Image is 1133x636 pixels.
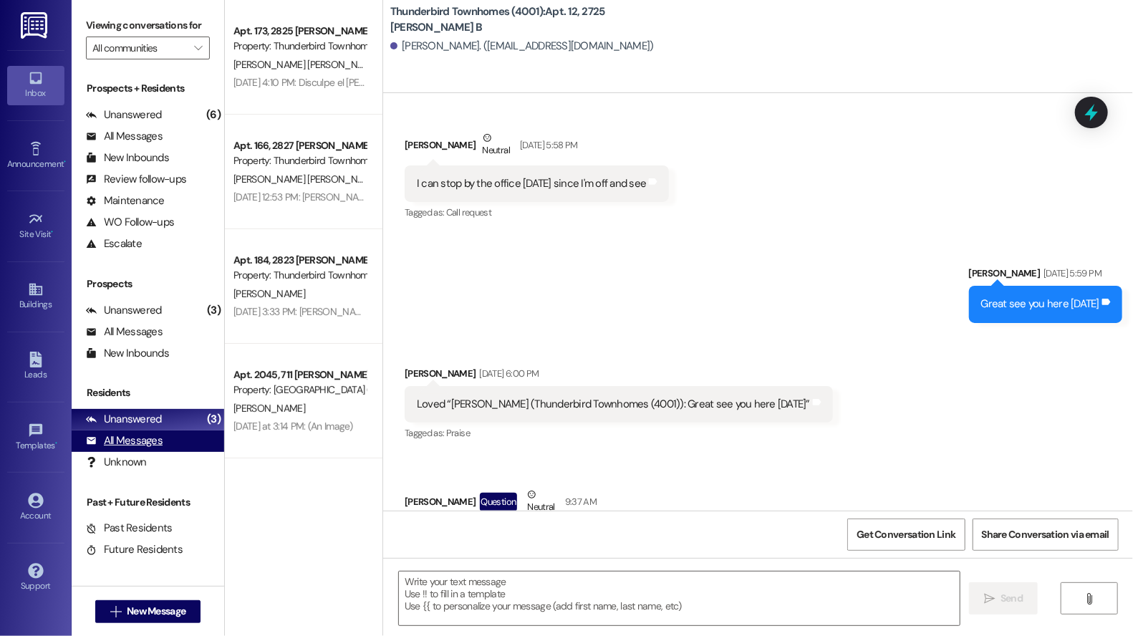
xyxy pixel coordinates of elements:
div: [DATE] 5:59 PM [1040,266,1101,281]
div: New Inbounds [86,346,169,361]
div: Tagged as: [405,423,833,443]
a: Support [7,559,64,597]
div: Residents [72,385,224,400]
span: Send [1001,591,1023,606]
div: Unanswered [86,303,162,318]
div: [DATE] 12:53 PM: [PERSON_NAME]. Muchisimas gracias. Ya gestionamos la instalacion para este proxi... [233,191,791,203]
span: • [64,157,66,167]
div: WO Follow-ups [86,215,174,230]
button: Send [969,582,1038,615]
div: New Inbounds [86,150,169,165]
div: (3) [203,299,224,322]
div: Property: Thunderbird Townhomes (4001) [233,268,366,283]
div: [DATE] 4:10 PM: Disculpe el [PERSON_NAME] acondicionado no está enfriando me lo puede checar maña... [233,76,828,89]
span: [PERSON_NAME] [PERSON_NAME] [233,173,383,185]
div: [DATE] 3:33 PM: [PERSON_NAME]! 😊 [233,305,387,318]
span: Praise [446,427,470,439]
span: [PERSON_NAME] [233,287,305,300]
span: • [52,227,54,237]
div: 9:37 AM [561,494,597,509]
div: Loved “[PERSON_NAME] (Thunderbird Townhomes (4001)): Great see you here [DATE]” [417,397,810,412]
button: Get Conversation Link [847,519,965,551]
span: [PERSON_NAME] [PERSON_NAME] [233,58,379,71]
div: I can stop by the office [DATE] since I'm off and see [417,176,646,191]
div: [PERSON_NAME] [969,266,1122,286]
div: Neutral [524,487,557,517]
div: All Messages [86,129,163,144]
div: (6) [203,104,224,126]
div: All Messages [86,433,163,448]
div: Apt. 2045, 711 [PERSON_NAME] F [233,367,366,382]
input: All communities [92,37,187,59]
span: [PERSON_NAME] [233,402,305,415]
div: Prospects + Residents [72,81,224,96]
i:  [194,42,202,54]
a: Site Visit • [7,207,64,246]
div: [PERSON_NAME] [405,487,1058,522]
div: Apt. 173, 2825 [PERSON_NAME] [233,24,366,39]
a: Account [7,488,64,527]
a: Leads [7,347,64,386]
i:  [110,606,121,617]
button: New Message [95,600,201,623]
div: All Messages [86,324,163,339]
div: [DATE] at 3:14 PM: (An Image) [233,420,353,433]
div: Future Residents [86,542,183,557]
a: Inbox [7,66,64,105]
b: Thunderbird Townhomes (4001): Apt. 12, 2725 [PERSON_NAME] B [390,4,677,35]
div: Past + Future Residents [72,495,224,510]
div: [DATE] 6:00 PM [476,366,539,381]
div: [DATE] 5:58 PM [516,138,578,153]
div: (3) [203,408,224,430]
div: Property: Thunderbird Townhomes (4001) [233,153,366,168]
img: ResiDesk Logo [21,12,50,39]
div: [PERSON_NAME]. ([EMAIL_ADDRESS][DOMAIN_NAME]) [390,39,654,54]
div: Past Residents [86,521,173,536]
div: Neutral [480,130,513,160]
div: Property: [GEOGRAPHIC_DATA] (4027) [233,382,366,397]
span: Share Conversation via email [982,527,1109,542]
span: New Message [127,604,185,619]
div: Tagged as: [405,202,669,223]
div: Question [480,493,518,511]
div: Property: Thunderbird Townhomes (4001) [233,39,366,54]
div: Escalate [86,236,142,251]
div: Unanswered [86,412,162,427]
div: Review follow-ups [86,172,186,187]
div: [PERSON_NAME] [405,366,833,386]
div: Maintenance [86,193,165,208]
div: Unknown [86,455,147,470]
i:  [1084,593,1094,604]
div: Great see you here [DATE] [981,297,1099,312]
span: Call request [446,206,491,218]
button: Share Conversation via email [973,519,1119,551]
span: Get Conversation Link [857,527,955,542]
i:  [984,593,995,604]
a: Templates • [7,418,64,457]
a: Buildings [7,277,64,316]
div: Unanswered [86,107,162,122]
div: Apt. 166, 2827 [PERSON_NAME] [233,138,366,153]
span: • [55,438,57,448]
div: Apt. 184, 2823 [PERSON_NAME] [233,253,366,268]
div: Prospects [72,276,224,291]
label: Viewing conversations for [86,14,210,37]
div: [PERSON_NAME] [405,130,669,165]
